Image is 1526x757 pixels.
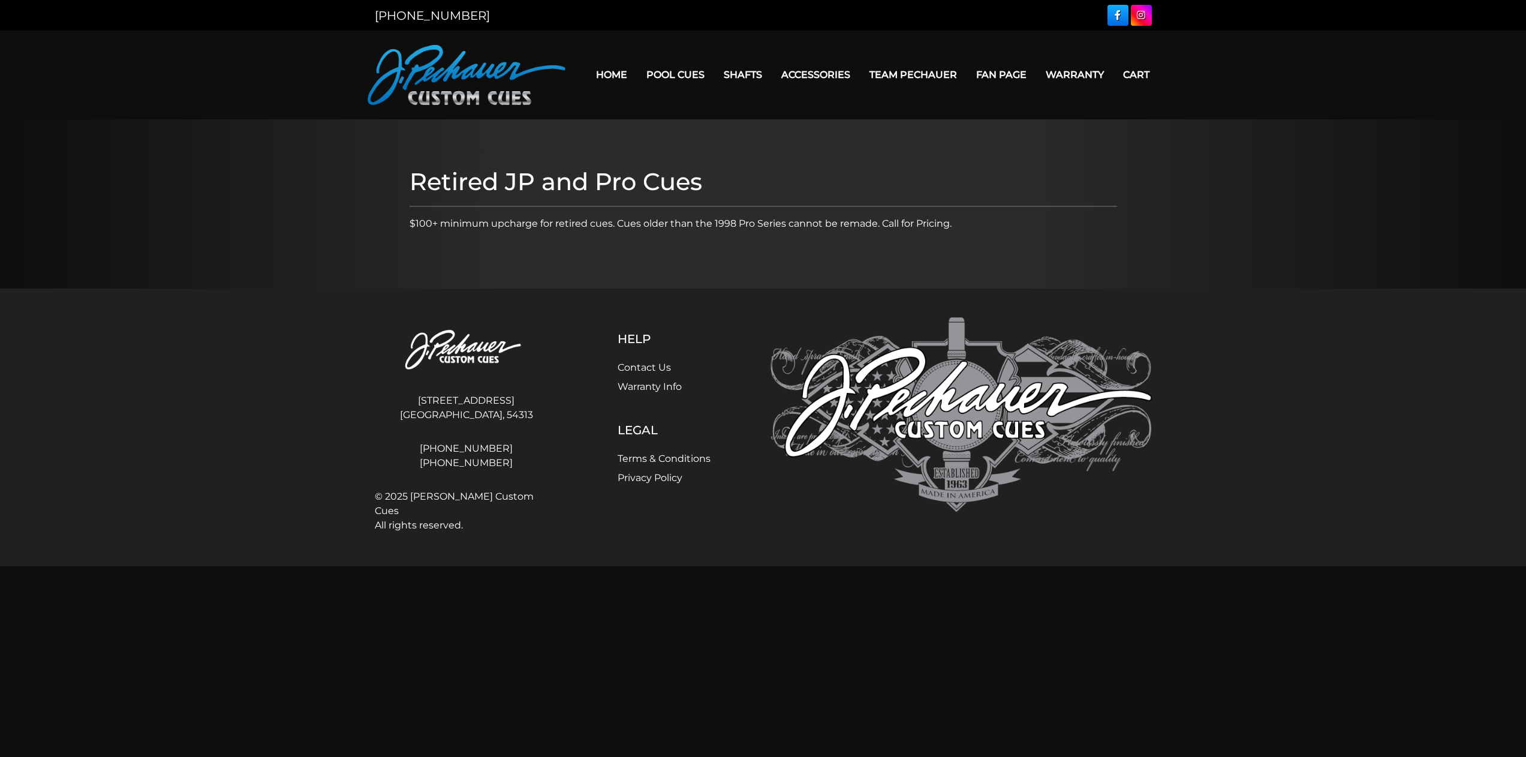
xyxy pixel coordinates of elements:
a: [PHONE_NUMBER] [375,8,490,23]
img: Pechauer Custom Cues [375,317,558,384]
a: Privacy Policy [618,472,682,483]
p: $100+ minimum upcharge for retired cues. Cues older than the 1998 Pro Series cannot be remade. Ca... [410,217,1117,231]
h5: Legal [618,423,711,437]
address: [STREET_ADDRESS] [GEOGRAPHIC_DATA], 54313 [375,389,558,427]
a: Team Pechauer [860,59,967,90]
img: Pechauer Custom Cues [368,45,565,105]
a: Fan Page [967,59,1036,90]
a: Contact Us [618,362,671,373]
a: Cart [1113,59,1159,90]
a: [PHONE_NUMBER] [375,456,558,470]
a: Terms & Conditions [618,453,711,464]
a: Pool Cues [637,59,714,90]
a: [PHONE_NUMBER] [375,441,558,456]
span: © 2025 [PERSON_NAME] Custom Cues All rights reserved. [375,489,558,533]
a: Warranty [1036,59,1113,90]
img: Pechauer Custom Cues [770,317,1152,512]
a: Accessories [772,59,860,90]
h5: Help [618,332,711,346]
a: Home [586,59,637,90]
a: Warranty Info [618,381,682,392]
a: Shafts [714,59,772,90]
h1: Retired JP and Pro Cues [410,167,1117,196]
